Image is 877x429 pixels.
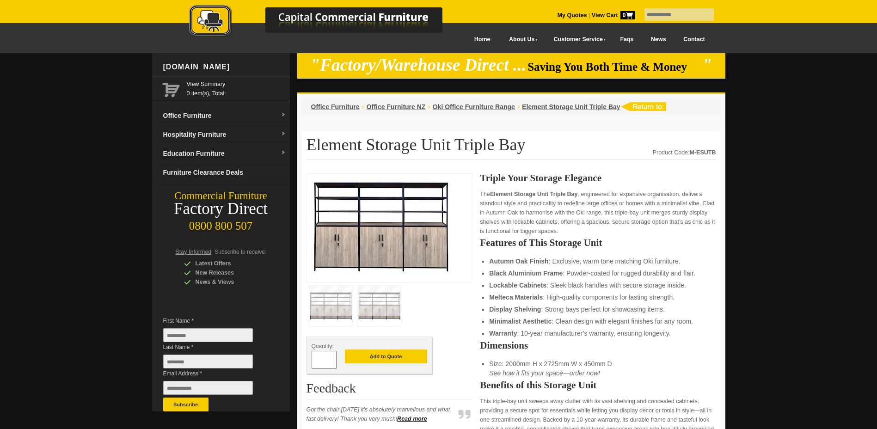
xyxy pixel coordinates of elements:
[612,29,643,50] a: Faqs
[397,416,427,422] a: Read more
[620,11,635,19] span: 0
[433,103,515,110] a: Oki Office Furniture Range
[489,305,706,314] li: : Strong bays perfect for showcasing items.
[163,355,253,368] input: Last Name *
[307,136,716,159] h1: Element Storage Unit Triple Bay
[163,398,209,411] button: Subscribe
[176,249,212,255] span: Stay Informed
[164,5,487,38] img: Capital Commercial Furniture Logo
[312,343,334,349] span: Quantity:
[480,341,716,350] h2: Dimensions
[489,317,706,326] li: : Clean design with elegant finishes for any room.
[159,163,290,182] a: Furniture Clearance Deals
[489,269,706,278] li: : Powder-coated for rugged durability and flair.
[690,149,716,156] strong: M-ESUTB
[489,359,706,378] li: Size: 2000mm H x 2725mm W x 450mm D
[281,150,286,156] img: dropdown
[590,12,635,18] a: View Cart0
[480,238,716,247] h2: Features of This Storage Unit
[489,293,706,302] li: : High-quality components for lasting strength.
[307,405,454,423] p: Got the chair [DATE] it's absolutely marvellous and what fast delivery! Thank you very much!
[345,349,427,363] button: Add to Quote
[428,102,430,111] li: ›
[653,148,716,157] div: Product Code:
[163,369,267,378] span: Email Address *
[187,80,286,89] a: View Summary
[675,29,713,50] a: Contact
[310,55,526,74] em: "Factory/Warehouse Direct ...
[592,12,635,18] strong: View Cart
[159,125,290,144] a: Hospitality Furnituredropdown
[490,191,578,197] strong: Element Storage Unit Triple Bay
[480,380,716,390] h2: Benefits of this Storage Unit
[312,178,450,275] img: Element Storage Unit Triple Bay
[215,249,266,255] span: Subscribe to receive:
[499,29,543,50] a: About Us
[163,381,253,395] input: Email Address *
[489,329,706,338] li: : 10-year manufacturer’s warranty, ensuring longevity.
[163,343,267,352] span: Last Name *
[152,190,290,202] div: Commercial Furniture
[517,102,520,111] li: ›
[159,106,290,125] a: Office Furnituredropdown
[489,257,548,265] strong: Autumn Oak Finish
[489,318,552,325] strong: Minimalist Aesthetic
[367,103,426,110] a: Office Furniture NZ
[489,281,706,290] li: : Sleek black handles with secure storage inside.
[164,5,487,41] a: Capital Commercial Furniture Logo
[184,268,272,277] div: New Releases
[489,294,543,301] strong: Melteca Materials
[152,202,290,215] div: Factory Direct
[281,131,286,137] img: dropdown
[527,61,701,73] span: Saving You Both Time & Money
[489,330,517,337] strong: Warranty
[620,102,666,111] img: return to
[480,173,716,183] h2: Triple Your Storage Elegance
[489,257,706,266] li: : Exclusive, warm tone matching Oki furniture.
[184,259,272,268] div: Latest Offers
[362,102,364,111] li: ›
[522,103,620,110] a: Element Storage Unit Triple Bay
[159,53,290,81] div: [DOMAIN_NAME]
[152,215,290,233] div: 0800 800 507
[480,190,716,236] p: The , engineered for expansive organisation, delivers standout style and practicality to redefine...
[307,381,473,399] h2: Feedback
[311,103,360,110] a: Office Furniture
[489,282,546,289] strong: Lockable Cabinets
[489,270,563,277] strong: Black Aluminium Frame
[281,112,286,118] img: dropdown
[558,12,587,18] a: My Quotes
[489,306,541,313] strong: Display Shelving
[543,29,611,50] a: Customer Service
[702,55,712,74] em: "
[642,29,675,50] a: News
[163,328,253,342] input: First Name *
[159,144,290,163] a: Education Furnituredropdown
[489,369,600,377] em: See how it fits your space—order now!
[163,316,267,325] span: First Name *
[184,277,272,287] div: News & Views
[187,80,286,97] span: 0 item(s), Total:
